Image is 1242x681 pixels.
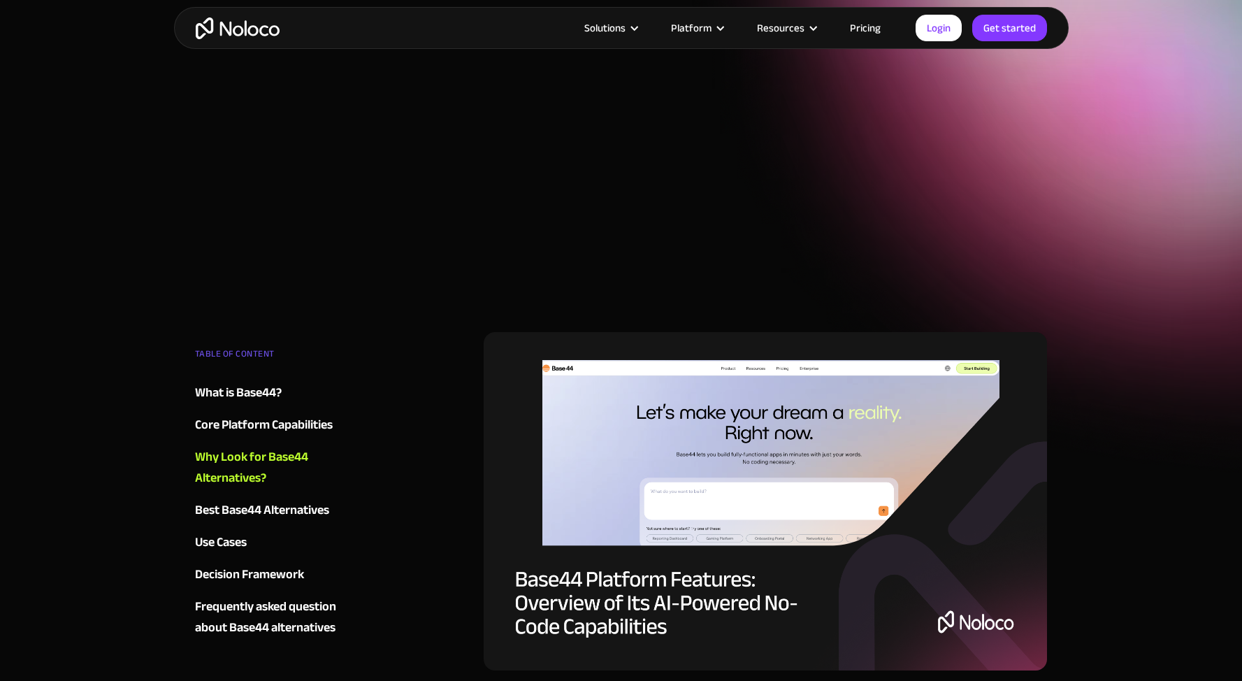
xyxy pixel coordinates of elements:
[832,19,898,37] a: Pricing
[739,19,832,37] div: Resources
[195,382,282,403] div: What is Base44?
[196,17,280,39] a: home
[567,19,654,37] div: Solutions
[757,19,804,37] div: Resources
[195,564,364,585] a: Decision Framework
[195,447,364,489] a: Why Look for Base44 Alternatives?
[195,382,364,403] a: What is Base44?
[195,343,364,371] div: TABLE OF CONTENT
[195,415,333,436] div: Core Platform Capabilities
[916,15,962,41] a: Login
[195,532,364,553] a: Use Cases
[671,19,712,37] div: Platform
[195,500,329,521] div: Best Base44 Alternatives
[195,596,364,638] a: Frequently asked question about Base44 alternatives
[972,15,1047,41] a: Get started
[654,19,739,37] div: Platform
[584,19,626,37] div: Solutions
[195,500,364,521] a: Best Base44 Alternatives
[195,564,304,585] div: Decision Framework
[195,415,364,436] a: Core Platform Capabilities
[195,532,247,553] div: Use Cases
